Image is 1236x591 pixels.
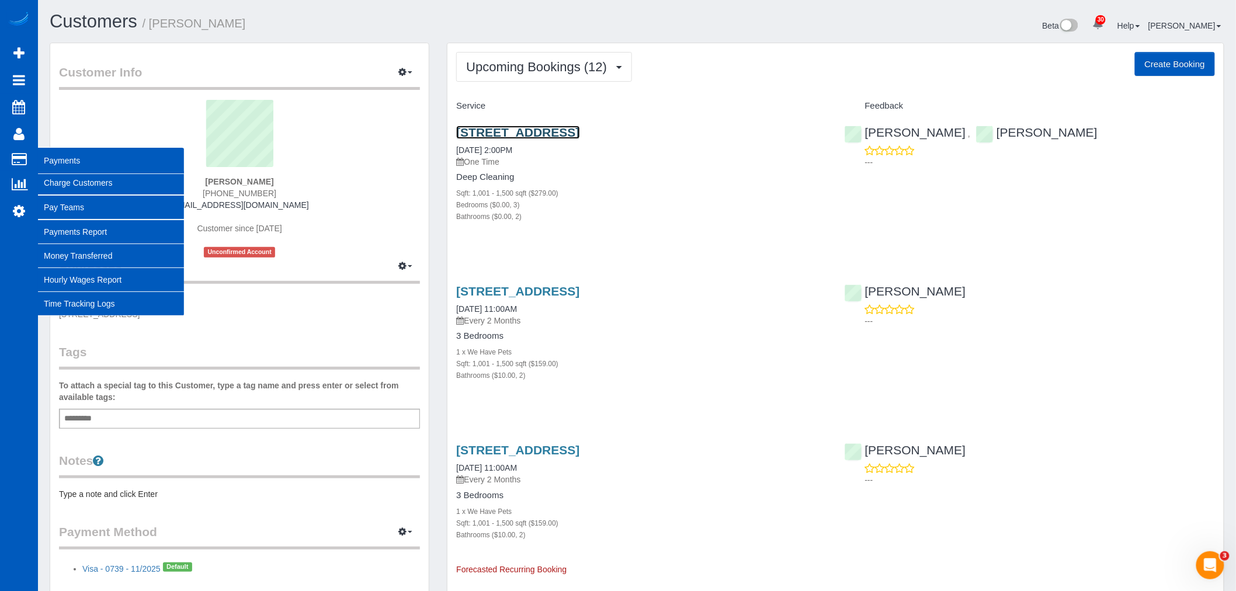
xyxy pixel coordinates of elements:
a: [DATE] 11:00AM [456,304,517,314]
span: Unconfirmed Account [204,247,275,257]
a: Pay Teams [38,196,184,219]
img: Automaid Logo [7,12,30,28]
span: , [968,129,970,138]
a: [STREET_ADDRESS] [456,284,579,298]
iframe: Intercom live chat [1196,551,1224,579]
span: [STREET_ADDRESS] [59,310,140,319]
a: [PERSON_NAME] [845,443,966,457]
p: --- [865,315,1215,327]
h4: 3 Bedrooms [456,331,827,341]
legend: Notes [59,452,420,478]
span: [PHONE_NUMBER] [203,189,276,198]
p: Every 2 Months [456,474,827,485]
a: Time Tracking Logs [38,292,184,315]
a: Beta [1043,21,1079,30]
span: 30 [1096,15,1106,25]
a: [STREET_ADDRESS] [456,443,579,457]
a: [STREET_ADDRESS] [456,126,579,139]
a: Visa - 0739 - 11/2025 [82,564,161,573]
label: To attach a special tag to this Customer, type a tag name and press enter or select from availabl... [59,380,420,403]
small: Sqft: 1,001 - 1,500 sqft ($159.00) [456,360,558,368]
small: Bedrooms ($0.00, 3) [456,201,519,209]
p: Every 2 Months [456,315,827,326]
a: 30 [1086,12,1109,37]
button: Upcoming Bookings (12) [456,52,632,82]
a: [PERSON_NAME] [1148,21,1221,30]
legend: Customer Info [59,64,420,90]
pre: Type a note and click Enter [59,488,420,500]
small: Sqft: 1,001 - 1,500 sqft ($279.00) [456,189,558,197]
small: Bathrooms ($0.00, 2) [456,213,522,221]
a: Money Transferred [38,244,184,267]
a: [PERSON_NAME] [845,284,966,298]
legend: Tags [59,343,420,370]
span: Default [163,562,192,572]
small: Sqft: 1,001 - 1,500 sqft ($159.00) [456,519,558,527]
span: Upcoming Bookings (12) [466,60,613,74]
a: Payments Report [38,220,184,244]
small: 1 x We Have Pets [456,348,512,356]
small: / [PERSON_NAME] [143,17,246,30]
strong: [PERSON_NAME] [205,177,273,186]
span: 3 [1220,551,1230,561]
a: [PERSON_NAME] [845,126,966,139]
a: Customers [50,11,137,32]
p: --- [865,157,1215,168]
button: Create Booking [1135,52,1215,77]
a: [PERSON_NAME] [976,126,1098,139]
a: [DATE] 2:00PM [456,145,512,155]
span: Customer since [DATE] [197,224,282,233]
img: New interface [1059,19,1078,34]
legend: Payment Method [59,523,420,550]
h4: Feedback [845,101,1215,111]
span: Forecasted Recurring Booking [456,565,567,574]
small: 1 x We Have Pets [456,507,512,516]
ul: Payments [38,171,184,316]
span: Payments [38,147,184,174]
small: Bathrooms ($10.00, 2) [456,371,525,380]
a: Help [1117,21,1140,30]
h4: Service [456,101,827,111]
a: Charge Customers [38,171,184,194]
h4: 3 Bedrooms [456,491,827,500]
a: [EMAIL_ADDRESS][DOMAIN_NAME] [171,200,309,210]
p: One Time [456,156,827,168]
a: Hourly Wages Report [38,268,184,291]
a: [DATE] 11:00AM [456,463,517,472]
small: Bathrooms ($10.00, 2) [456,531,525,539]
h4: Deep Cleaning [456,172,827,182]
p: --- [865,474,1215,486]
